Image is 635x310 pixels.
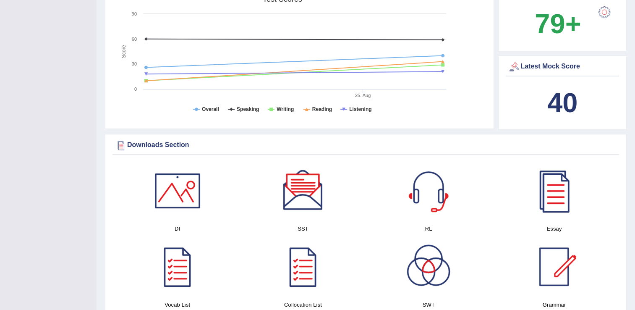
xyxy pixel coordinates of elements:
[119,224,236,233] h4: DI
[115,139,617,152] div: Downloads Section
[244,224,361,233] h4: SST
[119,300,236,309] h4: Vocab List
[237,106,259,112] tspan: Speaking
[277,106,294,112] tspan: Writing
[496,224,613,233] h4: Essay
[370,300,487,309] h4: SWT
[496,300,613,309] h4: Grammar
[370,224,487,233] h4: RL
[132,37,137,42] text: 60
[535,8,581,39] b: 79+
[349,106,371,112] tspan: Listening
[121,45,127,58] tspan: Score
[244,300,361,309] h4: Collocation List
[355,93,371,98] tspan: 25. Aug
[312,106,332,112] tspan: Reading
[202,106,219,112] tspan: Overall
[132,61,137,66] text: 30
[547,87,578,118] b: 40
[134,87,137,92] text: 0
[508,60,617,73] div: Latest Mock Score
[132,11,137,16] text: 90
